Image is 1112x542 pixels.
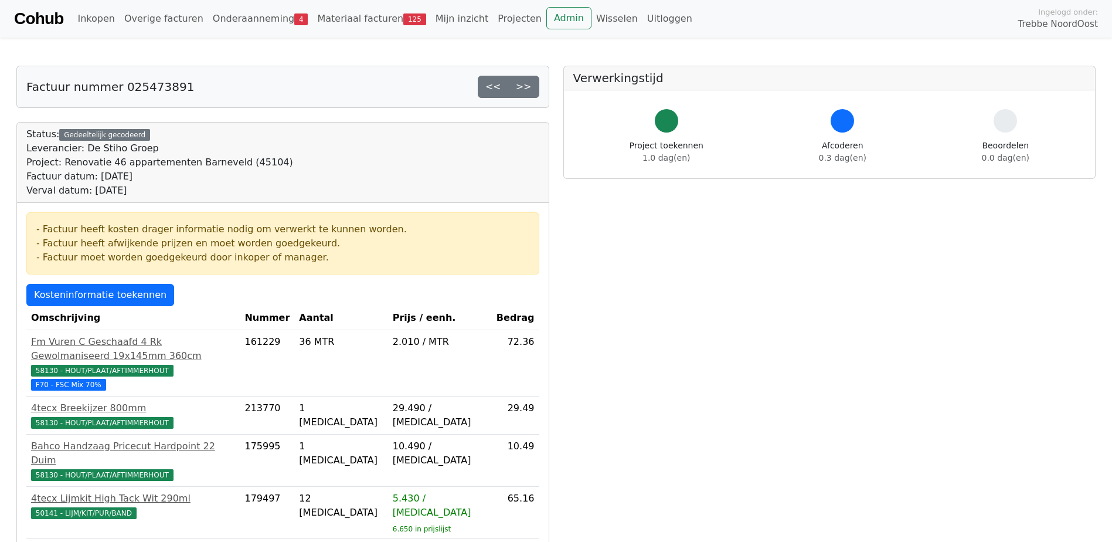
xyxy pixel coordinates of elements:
[299,492,383,520] div: 12 [MEDICAL_DATA]
[240,487,294,539] td: 179497
[31,492,235,520] a: 4tecx Lijmkit High Tack Wit 290ml50141 - LIJM/KIT/PUR/BAND
[26,184,293,198] div: Verval datum: [DATE]
[26,80,194,94] h5: Factuur nummer 025473891
[36,250,529,265] div: - Factuur moet worden goedgekeurd door inkoper of manager.
[299,401,383,429] div: 1 [MEDICAL_DATA]
[31,439,235,468] div: Bahco Handzaag Pricecut Hardpoint 22 Duim
[642,7,697,31] a: Uitloggen
[393,335,487,349] div: 2.010 / MTR
[546,7,591,29] a: Admin
[31,469,174,481] span: 58130 - HOUT/PLAAT/AFTIMMERHOUT
[31,439,235,482] a: Bahco Handzaag Pricecut Hardpoint 22 Duim58130 - HOUT/PLAAT/AFTIMMERHOUT
[120,7,208,31] a: Overige facturen
[573,71,1086,85] h5: Verwerkingstijd
[492,330,539,397] td: 72.36
[403,13,426,25] span: 125
[642,153,690,162] span: 1.0 dag(en)
[240,330,294,397] td: 161229
[492,306,539,330] th: Bedrag
[1018,18,1098,31] span: Trebbe NoordOost
[14,5,63,33] a: Cohub
[819,153,866,162] span: 0.3 dag(en)
[982,153,1029,162] span: 0.0 dag(en)
[393,439,487,468] div: 10.490 / [MEDICAL_DATA]
[31,401,235,415] div: 4tecx Breekijzer 800mm
[26,284,174,306] a: Kosteninformatie toekennen
[388,306,492,330] th: Prijs / eenh.
[31,335,235,363] div: Fm Vuren C Geschaafd 4 Rk Gewolmaniseerd 19x145mm 360cm
[31,417,174,429] span: 58130 - HOUT/PLAAT/AFTIMMERHOUT
[208,7,313,31] a: Onderaanneming4
[240,397,294,435] td: 213770
[630,140,703,164] div: Project toekennen
[492,487,539,539] td: 65.16
[478,76,509,98] a: <<
[393,401,487,429] div: 29.490 / [MEDICAL_DATA]
[431,7,494,31] a: Mijn inzicht
[26,155,293,170] div: Project: Renovatie 46 appartementen Barneveld (45104)
[492,435,539,487] td: 10.49
[31,507,137,519] span: 50141 - LIJM/KIT/PUR/BAND
[299,335,383,349] div: 36 MTR
[36,236,529,250] div: - Factuur heeft afwijkende prijzen en moet worden goedgekeurd.
[31,335,235,391] a: Fm Vuren C Geschaafd 4 Rk Gewolmaniseerd 19x145mm 360cm58130 - HOUT/PLAAT/AFTIMMERHOUT F70 - FSC ...
[508,76,539,98] a: >>
[312,7,430,31] a: Materiaal facturen125
[393,492,487,520] div: 5.430 / [MEDICAL_DATA]
[299,439,383,468] div: 1 [MEDICAL_DATA]
[982,140,1029,164] div: Beoordelen
[1038,6,1098,18] span: Ingelogd onder:
[31,379,106,391] span: F70 - FSC Mix 70%
[26,141,293,155] div: Leverancier: De Stiho Groep
[240,435,294,487] td: 175995
[294,306,387,330] th: Aantal
[819,140,866,164] div: Afcoderen
[294,13,308,25] span: 4
[73,7,119,31] a: Inkopen
[493,7,546,31] a: Projecten
[31,365,174,377] span: 58130 - HOUT/PLAAT/AFTIMMERHOUT
[26,306,240,330] th: Omschrijving
[36,222,529,236] div: - Factuur heeft kosten drager informatie nodig om verwerkt te kunnen worden.
[31,492,235,506] div: 4tecx Lijmkit High Tack Wit 290ml
[393,525,451,533] sub: 6.650 in prijslijst
[591,7,642,31] a: Wisselen
[26,127,293,198] div: Status:
[240,306,294,330] th: Nummer
[26,170,293,184] div: Factuur datum: [DATE]
[31,401,235,429] a: 4tecx Breekijzer 800mm58130 - HOUT/PLAAT/AFTIMMERHOUT
[59,129,150,141] div: Gedeeltelijk gecodeerd
[492,397,539,435] td: 29.49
